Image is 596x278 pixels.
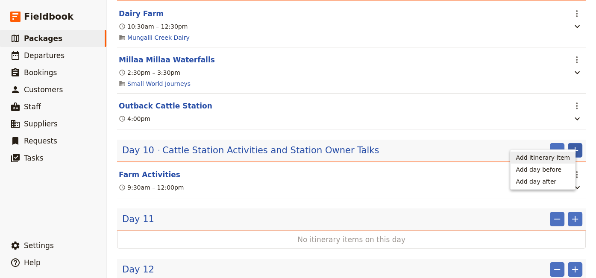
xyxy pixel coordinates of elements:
button: Edit this itinerary item [119,101,212,111]
div: 10:30am – 12:30pm [119,22,188,31]
span: Settings [24,241,54,250]
span: Staff [24,102,41,111]
span: No itinerary items on this day [145,234,558,245]
button: Remove [550,212,564,226]
button: Actions [570,6,584,21]
span: Customers [24,85,63,94]
span: Add day before [516,165,561,174]
button: Add [568,262,582,277]
span: Help [24,258,41,267]
button: Add [568,143,582,158]
span: Bookings [24,68,57,77]
span: Add itinerary item [516,153,570,162]
span: Packages [24,34,62,43]
span: Departures [24,51,65,60]
span: Requests [24,137,57,145]
button: Actions [570,99,584,113]
span: Day 11 [122,213,154,225]
button: Actions [570,53,584,67]
button: Add day after [511,176,575,187]
span: Fieldbook [24,10,73,23]
span: Tasks [24,154,44,162]
button: Edit this itinerary item [119,170,180,180]
a: Small World Journeys [127,79,191,88]
div: 9:30am – 12:00pm [119,183,184,192]
button: Edit day information [122,263,154,276]
button: Edit day information [122,213,154,225]
a: Mungalli Creek Dairy [127,33,190,42]
button: Add itinerary item [511,152,575,164]
span: Day 10 [122,144,154,157]
button: Add day before [511,164,575,176]
button: Add [568,212,582,226]
button: Edit this itinerary item [119,55,215,65]
span: Add day after [516,177,556,186]
button: Actions [570,167,584,182]
button: Edit day information [122,144,379,157]
div: 4:00pm [119,114,150,123]
div: 2:30pm – 3:30pm [119,68,180,77]
span: Cattle Station Activities and Station Owner Talks [162,144,379,157]
span: Suppliers [24,120,58,128]
button: Remove [550,262,564,277]
span: Day 12 [122,263,154,276]
button: Edit this itinerary item [119,9,164,19]
button: Remove [550,143,564,158]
